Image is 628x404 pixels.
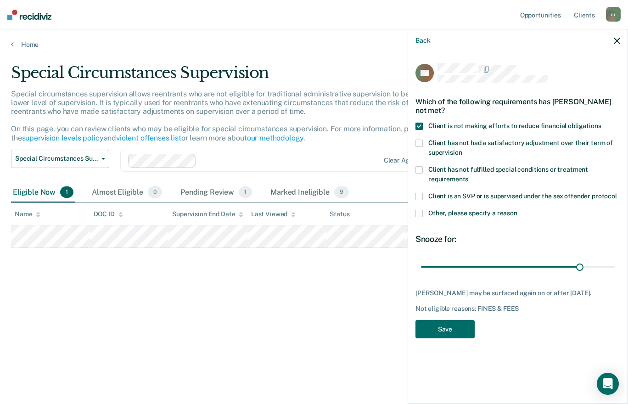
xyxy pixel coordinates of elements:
div: Clear agents [384,157,423,164]
div: DOC ID [94,210,123,218]
div: Name [15,210,40,218]
span: Special Circumstances Supervision [15,155,98,163]
img: Recidiviz [7,10,51,20]
span: Client has not fulfilled special conditions or treatment requirements [428,166,588,183]
div: Pending Review [179,183,254,203]
div: Almost Eligible [90,183,164,203]
div: Snooze for: [415,234,620,244]
div: Eligible Now [11,183,75,203]
button: Save [415,320,475,339]
span: 1 [60,186,73,198]
a: violent offenses list [116,134,181,142]
span: Client is not making efforts to reduce financial obligations [428,122,601,129]
div: Open Intercom Messenger [597,373,619,395]
div: Status [330,210,349,218]
div: [PERSON_NAME] may be surfaced again on or after [DATE]. [415,289,620,297]
span: Client has not had a satisfactory adjustment over their term of supervision [428,139,613,156]
div: Last Viewed [251,210,296,218]
span: Client is an SVP or is supervised under the sex offender protocol [428,192,617,200]
span: 0 [148,186,162,198]
a: our methodology [247,134,304,142]
div: m [606,7,621,22]
span: 1 [239,186,252,198]
span: Other, please specify a reason [428,209,517,217]
div: Special Circumstances Supervision [11,63,482,90]
div: Supervision End Date [172,210,243,218]
span: 9 [334,186,349,198]
p: Special circumstances supervision allows reentrants who are not eligible for traditional administ... [11,90,462,142]
div: Which of the following requirements has [PERSON_NAME] not met? [415,90,620,122]
div: Marked Ineligible [269,183,351,203]
a: Home [11,40,617,49]
a: supervision levels policy [22,134,104,142]
button: Back [415,37,430,45]
div: Not eligible reasons: FINES & FEES [415,305,620,313]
